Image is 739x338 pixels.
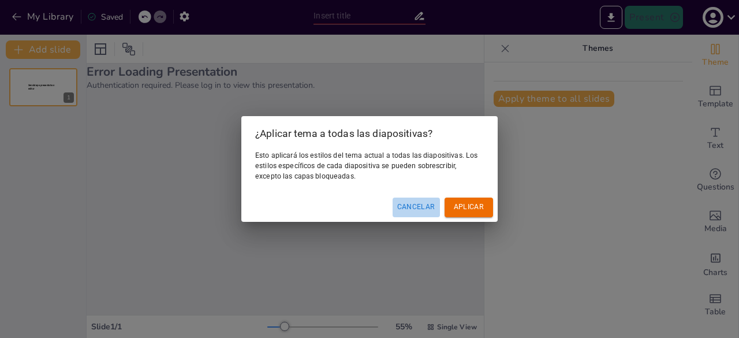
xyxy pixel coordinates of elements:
[255,128,432,139] font: ¿Aplicar tema a todas las diapositivas?
[397,203,435,211] font: Cancelar
[393,198,440,217] button: Cancelar
[445,198,493,217] button: Aplicar
[454,203,484,211] font: Aplicar
[255,151,477,180] font: Esto aplicará los estilos del tema actual a todas las diapositivas. Los estilos específicos de ca...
